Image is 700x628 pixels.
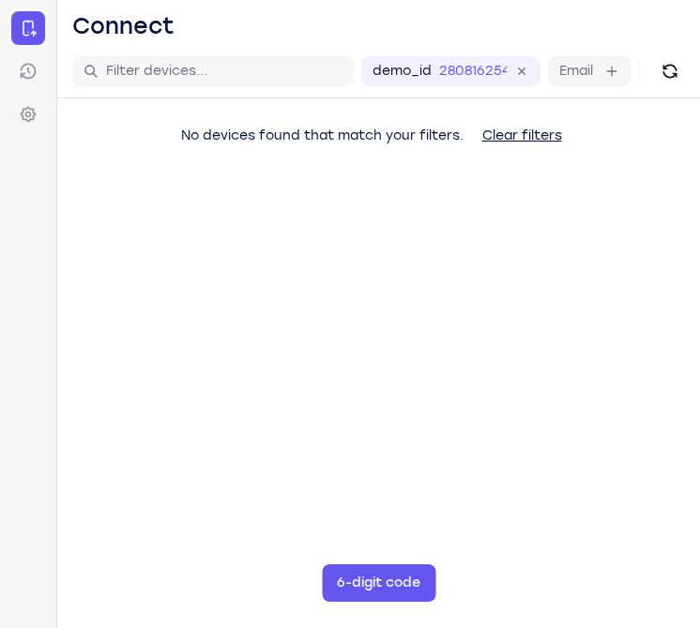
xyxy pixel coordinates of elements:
span: No devices found that match your filters. [181,127,464,143]
label: demo_id [373,62,432,81]
button: Refresh [655,56,685,86]
a: Sessions [11,54,45,88]
button: 6-digit code [322,564,435,602]
label: Email [559,62,593,81]
a: Connect [11,11,45,45]
h1: Connect [72,11,175,41]
button: Clear filters [467,117,577,155]
a: Settings [11,97,45,131]
input: Filter devices... [106,62,342,81]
